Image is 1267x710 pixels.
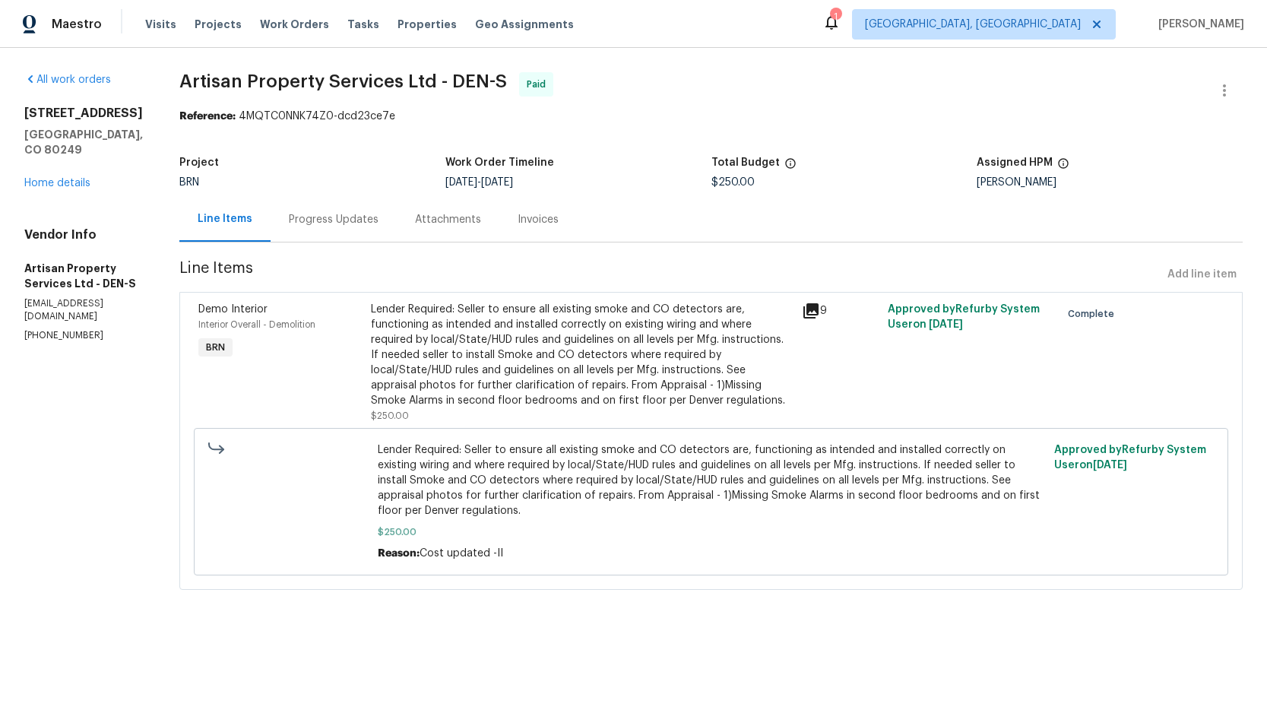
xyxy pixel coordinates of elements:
span: Projects [195,17,242,32]
span: Artisan Property Services Ltd - DEN-S [179,72,507,90]
span: Approved by Refurby System User on [888,304,1040,330]
span: [DATE] [481,177,513,188]
span: Geo Assignments [475,17,574,32]
span: BRN [200,340,231,355]
span: [PERSON_NAME] [1152,17,1244,32]
span: [DATE] [445,177,477,188]
h5: [GEOGRAPHIC_DATA], CO 80249 [24,127,143,157]
h5: Work Order Timeline [445,157,554,168]
h5: Artisan Property Services Ltd - DEN-S [24,261,143,291]
span: [DATE] [1093,460,1127,471]
div: 1 [830,9,841,24]
span: [DATE] [929,319,963,330]
a: All work orders [24,74,111,85]
div: [PERSON_NAME] [977,177,1243,188]
p: [EMAIL_ADDRESS][DOMAIN_NAME] [24,297,143,323]
div: 4MQTC0NNK74Z0-dcd23ce7e [179,109,1243,124]
h4: Vendor Info [24,227,143,242]
div: Line Items [198,211,252,227]
a: Home details [24,178,90,189]
span: - [445,177,513,188]
p: [PHONE_NUMBER] [24,329,143,342]
span: [GEOGRAPHIC_DATA], [GEOGRAPHIC_DATA] [865,17,1081,32]
h2: [STREET_ADDRESS] [24,106,143,121]
span: Cost updated -II [420,548,503,559]
div: Progress Updates [289,212,379,227]
div: Lender Required: Seller to ensure all existing smoke and CO detectors are, functioning as intende... [371,302,793,408]
span: Properties [398,17,457,32]
span: The hpm assigned to this work order. [1057,157,1069,177]
h5: Assigned HPM [977,157,1053,168]
b: Reference: [179,111,236,122]
div: Invoices [518,212,559,227]
span: The total cost of line items that have been proposed by Opendoor. This sum includes line items th... [784,157,797,177]
span: Tasks [347,19,379,30]
h5: Total Budget [711,157,780,168]
span: Maestro [52,17,102,32]
span: Complete [1068,306,1120,322]
span: Work Orders [260,17,329,32]
span: Line Items [179,261,1161,289]
span: Lender Required: Seller to ensure all existing smoke and CO detectors are, functioning as intende... [378,442,1045,518]
h5: Project [179,157,219,168]
div: Attachments [415,212,481,227]
div: 9 [802,302,879,320]
span: $250.00 [371,411,409,420]
span: Interior Overall - Demolition [198,320,315,329]
span: Paid [527,77,552,92]
span: $250.00 [378,525,1045,540]
span: Approved by Refurby System User on [1054,445,1206,471]
span: Demo Interior [198,304,268,315]
span: $250.00 [711,177,755,188]
span: Visits [145,17,176,32]
span: BRN [179,177,199,188]
span: Reason: [378,548,420,559]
